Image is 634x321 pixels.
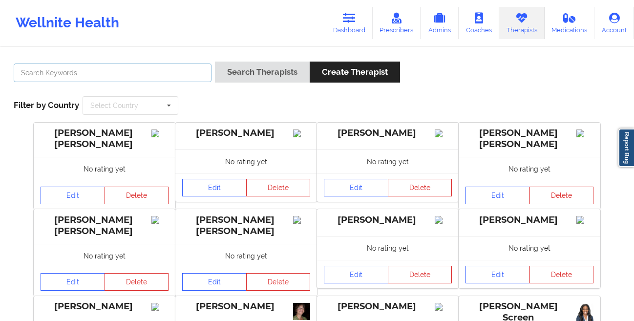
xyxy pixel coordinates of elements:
[317,150,459,173] div: No rating yet
[529,266,594,283] button: Delete
[34,244,175,268] div: No rating yet
[435,303,452,311] img: Image%2Fplaceholer-image.png
[324,266,388,283] a: Edit
[459,7,499,39] a: Coaches
[388,179,452,196] button: Delete
[435,129,452,137] img: Image%2Fplaceholer-image.png
[618,128,634,167] a: Report Bug
[41,214,169,237] div: [PERSON_NAME] [PERSON_NAME]
[182,179,247,196] a: Edit
[175,244,317,268] div: No rating yet
[182,214,310,237] div: [PERSON_NAME] [PERSON_NAME]
[324,214,452,226] div: [PERSON_NAME]
[215,62,310,83] button: Search Therapists
[175,150,317,173] div: No rating yet
[326,7,373,39] a: Dashboard
[293,303,310,320] img: 02599715-7cff-4086-b186-cd829833d2f1_DZ_photo.jpeg
[324,301,452,312] div: [PERSON_NAME]
[324,128,452,139] div: [PERSON_NAME]
[41,301,169,312] div: [PERSON_NAME]
[14,100,79,110] span: Filter by Country
[388,266,452,283] button: Delete
[465,266,530,283] a: Edit
[246,179,311,196] button: Delete
[594,7,634,39] a: Account
[465,214,593,226] div: [PERSON_NAME]
[182,128,310,139] div: [PERSON_NAME]
[41,128,169,150] div: [PERSON_NAME] [PERSON_NAME]
[421,7,459,39] a: Admins
[14,64,211,82] input: Search Keywords
[324,179,388,196] a: Edit
[545,7,595,39] a: Medications
[90,102,138,109] div: Select Country
[182,273,247,291] a: Edit
[41,187,105,204] a: Edit
[499,7,545,39] a: Therapists
[459,157,600,181] div: No rating yet
[151,216,169,224] img: Image%2Fplaceholer-image.png
[373,7,421,39] a: Prescribers
[293,129,310,137] img: Image%2Fplaceholer-image.png
[465,128,593,150] div: [PERSON_NAME] [PERSON_NAME]
[435,216,452,224] img: Image%2Fplaceholer-image.png
[34,157,175,181] div: No rating yet
[105,273,169,291] button: Delete
[529,187,594,204] button: Delete
[151,303,169,311] img: Image%2Fplaceholer-image.png
[459,236,600,260] div: No rating yet
[41,273,105,291] a: Edit
[151,129,169,137] img: Image%2Fplaceholer-image.png
[317,236,459,260] div: No rating yet
[576,216,593,224] img: Image%2Fplaceholer-image.png
[465,187,530,204] a: Edit
[182,301,310,312] div: [PERSON_NAME]
[310,62,400,83] button: Create Therapist
[246,273,311,291] button: Delete
[105,187,169,204] button: Delete
[576,129,593,137] img: Image%2Fplaceholer-image.png
[293,216,310,224] img: Image%2Fplaceholer-image.png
